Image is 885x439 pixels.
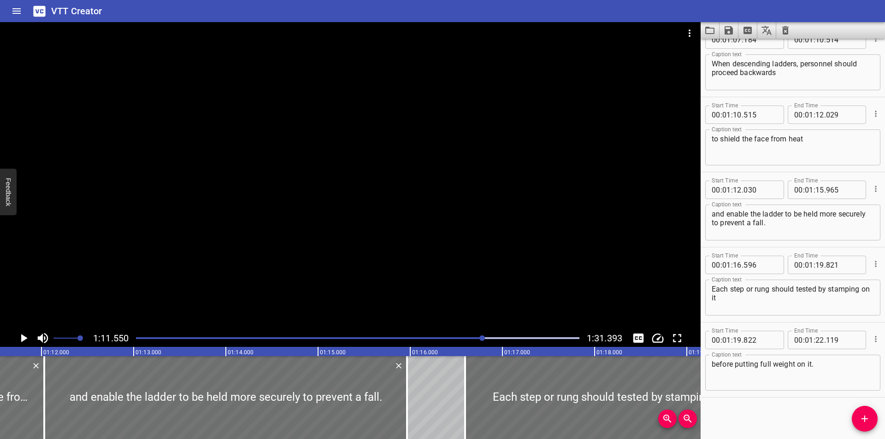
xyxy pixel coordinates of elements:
input: 01 [722,105,731,124]
span: Current Time [93,333,129,344]
input: 19 [733,331,742,349]
input: 119 [826,331,860,349]
input: 10 [815,30,824,49]
input: 01 [805,256,814,274]
textarea: to shield the face from heat [712,135,874,161]
span: : [731,30,733,49]
span: : [803,331,805,349]
button: Cue Options [870,33,882,45]
span: : [731,105,733,124]
button: Cue Options [870,333,882,345]
span: : [731,331,733,349]
input: 01 [805,331,814,349]
span: : [803,105,805,124]
input: 01 [805,105,814,124]
input: 12 [733,181,742,199]
input: 00 [712,30,720,49]
div: Delete Cue [30,360,41,372]
input: 029 [826,105,860,124]
span: . [742,331,743,349]
button: Delete [393,360,405,372]
input: 07 [733,30,742,49]
div: Delete Cue [393,360,403,372]
span: : [720,331,722,349]
span: . [742,256,743,274]
text: 01:12.000 [43,349,69,356]
button: Load captions from file [701,22,720,39]
button: Zoom In [658,410,677,428]
span: . [824,30,826,49]
span: : [803,30,805,49]
textarea: Each step or rung should tested by stamping on it [712,285,874,311]
span: 1:31.393 [587,333,622,344]
input: 00 [712,331,720,349]
input: 01 [722,256,731,274]
span: : [814,181,815,199]
span: . [742,30,743,49]
input: 16 [733,256,742,274]
input: 00 [712,105,720,124]
input: 15 [815,181,824,199]
button: Cue Options [870,183,882,195]
textarea: When descending ladders, personnel should proceed backwards [712,59,874,86]
text: 01:16.000 [412,349,438,356]
text: 01:13.000 [136,349,161,356]
div: Cue Options [870,327,880,351]
span: : [731,181,733,199]
text: 01:17.000 [504,349,530,356]
input: 01 [805,30,814,49]
input: 00 [794,181,803,199]
input: 00 [712,256,720,274]
input: 822 [743,331,777,349]
span: . [824,181,826,199]
input: 00 [794,331,803,349]
svg: Extract captions from video [742,25,753,36]
span: . [824,256,826,274]
input: 19 [815,256,824,274]
div: Cue Options [870,102,880,126]
button: Cue Options [870,108,882,120]
input: 01 [805,181,814,199]
input: 10 [733,105,742,124]
span: . [742,181,743,199]
svg: Save captions to file [723,25,734,36]
svg: Clear captions [780,25,791,36]
input: 00 [712,181,720,199]
input: 00 [794,30,803,49]
text: 01:19.000 [689,349,714,356]
span: : [720,256,722,274]
input: 01 [722,30,731,49]
textarea: and enable the ladder to be held more securely to prevent a fall. [712,210,874,236]
span: : [814,105,815,124]
button: Save captions to file [720,22,738,39]
button: Cue Options [870,258,882,270]
input: 514 [826,30,860,49]
button: Extract captions from video [738,22,757,39]
input: 00 [794,105,803,124]
span: : [720,30,722,49]
input: 821 [826,256,860,274]
button: Zoom Out [678,410,697,428]
span: : [814,256,815,274]
div: Play progress [136,337,579,339]
span: : [814,30,815,49]
span: : [803,256,805,274]
button: Change Playback Speed [649,329,667,347]
input: 00 [794,256,803,274]
textarea: before putting full weight on it. [712,360,874,386]
input: 01 [722,331,731,349]
button: Add Cue [852,406,878,432]
span: . [824,105,826,124]
input: 596 [743,256,777,274]
div: Cue Options [870,252,880,276]
input: 01 [722,181,731,199]
button: Clear captions [776,22,795,39]
div: Cue Options [870,177,880,201]
button: Toggle captions [630,329,647,347]
text: 01:14.000 [228,349,254,356]
button: Toggle mute [34,329,52,347]
span: . [742,105,743,124]
span: : [731,256,733,274]
button: Play/Pause [15,329,32,347]
input: 22 [815,331,824,349]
